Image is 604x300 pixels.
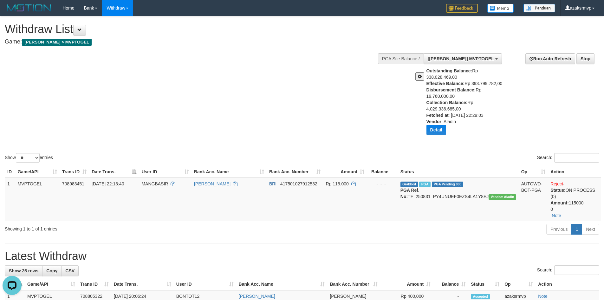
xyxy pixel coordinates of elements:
span: [[PERSON_NAME]] MVPTOGEL [428,56,494,61]
img: Button%20Memo.svg [487,4,514,13]
a: Previous [546,224,572,235]
th: Action [536,278,599,290]
th: Date Trans.: activate to sort column ascending [111,278,174,290]
th: Bank Acc. Name: activate to sort column ascending [192,166,267,178]
div: - - - [369,181,395,187]
span: Vendor URL: https://payment4.1velocity.biz [489,194,516,200]
b: PGA Ref. No: [400,188,419,199]
th: User ID: activate to sort column ascending [174,278,236,290]
th: Op: activate to sort column ascending [519,166,548,178]
a: Note [552,213,561,218]
th: Game/API: activate to sort column ascending [25,278,78,290]
div: Rp 338.028.469,00 Rp 393.799.782,00 Rp 19.760.000,00 Rp 4.029.336.685,00 : [DATE] 22:29:03 : Aladin [426,68,505,140]
th: Status: activate to sort column ascending [468,278,502,290]
div: PGA Site Balance / [378,53,424,64]
label: Show entries [5,153,53,163]
img: Feedback.jpg [446,4,478,13]
b: Vendor [426,119,441,124]
label: Search: [537,153,599,163]
span: Rp 115.000 [326,181,348,186]
a: Show 25 rows [5,265,42,276]
img: MOTION_logo.png [5,3,53,13]
td: AUTOWD-BOT-PGA [519,178,548,221]
span: MANGBASIR [141,181,168,186]
a: Note [538,294,548,299]
b: Amount: [550,200,569,205]
th: Balance [367,166,398,178]
td: 1 [5,178,15,221]
a: Copy [42,265,62,276]
span: Show 25 rows [9,268,38,273]
h1: Withdraw List [5,23,396,36]
h4: Game: [5,39,396,45]
a: Run Auto-Refresh [525,53,575,64]
span: 708983451 [62,181,84,186]
span: PGA Pending [432,182,464,187]
button: [[PERSON_NAME]] MVPTOGEL [424,53,502,64]
th: Op: activate to sort column ascending [502,278,536,290]
span: BRI [269,181,276,186]
a: Reject [550,181,563,186]
input: Search: [554,153,599,163]
span: [PERSON_NAME] > MVPTOGEL [22,39,92,46]
div: ON PROCESS (0) 115000 0 [550,187,599,212]
b: Collection Balance: [426,100,468,105]
th: Date Trans.: activate to sort column descending [89,166,139,178]
span: CSV [65,268,75,273]
h1: Latest Withdraw [5,250,599,263]
th: Balance: activate to sort column ascending [433,278,468,290]
button: Detail [426,125,446,135]
a: CSV [61,265,79,276]
span: Grabbed [400,182,418,187]
b: Status: [550,188,565,193]
td: MVPTOGEL [15,178,59,221]
select: Showentries [16,153,40,163]
th: Trans ID: activate to sort column ascending [78,278,111,290]
div: Showing 1 to 1 of 1 entries [5,223,247,232]
span: [PERSON_NAME] [330,294,366,299]
b: Outstanding Balance: [426,68,472,73]
th: Game/API: activate to sort column ascending [15,166,59,178]
button: Open LiveChat chat widget [3,3,22,22]
th: ID [5,166,15,178]
span: Copy [46,268,57,273]
span: Accepted [471,294,490,299]
td: · · [548,178,601,221]
a: [PERSON_NAME] [194,181,231,186]
img: panduan.png [523,4,555,12]
th: Amount: activate to sort column ascending [323,166,367,178]
span: [DATE] 22:13:40 [92,181,124,186]
th: Trans ID: activate to sort column ascending [60,166,89,178]
th: Bank Acc. Number: activate to sort column ascending [267,166,323,178]
th: Bank Acc. Number: activate to sort column ascending [327,278,380,290]
a: [PERSON_NAME] [239,294,275,299]
span: Copy 417501027912532 to clipboard [280,181,317,186]
span: Marked by azaren [419,182,430,187]
a: Next [582,224,599,235]
th: Status [398,166,519,178]
td: TF_250831_PY4UNUEF0EZS4LA1Y8EJ [398,178,519,221]
b: Effective Balance: [426,81,465,86]
a: 1 [571,224,582,235]
th: User ID: activate to sort column ascending [139,166,192,178]
th: Action [548,166,601,178]
th: Bank Acc. Name: activate to sort column ascending [236,278,328,290]
input: Search: [554,265,599,275]
b: Disbursement Balance: [426,87,476,92]
a: Stop [576,53,594,64]
b: Fetched at [426,113,449,118]
label: Search: [537,265,599,275]
th: Amount: activate to sort column ascending [380,278,433,290]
